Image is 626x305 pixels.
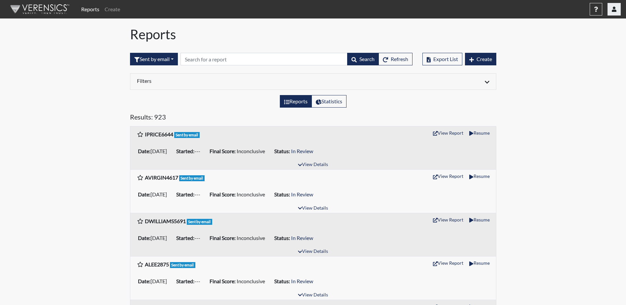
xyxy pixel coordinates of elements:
[295,247,331,256] button: View Details
[274,191,290,197] b: Status:
[130,26,496,42] h1: Reports
[137,78,308,84] h6: Filters
[295,160,331,169] button: View Details
[430,258,466,268] button: View Report
[174,189,207,200] li: ---
[145,174,178,181] b: AVIRGIN4617
[176,235,194,241] b: Started:
[466,128,492,138] button: Resume
[210,278,236,284] b: Final Score:
[176,278,194,284] b: Started:
[237,235,265,241] span: Inconclusive
[130,53,178,65] div: Filter by interview status
[138,191,150,197] b: Date:
[102,3,123,16] a: Create
[274,148,290,154] b: Status:
[138,148,150,154] b: Date:
[135,276,174,287] li: [DATE]
[379,53,412,65] button: Refresh
[174,132,200,138] span: Sent by email
[210,148,236,154] b: Final Score:
[179,175,205,181] span: Sent by email
[135,189,174,200] li: [DATE]
[359,56,375,62] span: Search
[466,215,492,225] button: Resume
[274,278,290,284] b: Status:
[291,148,313,154] span: In Review
[145,131,173,137] b: IPRICE6644
[433,56,458,62] span: Export List
[291,235,313,241] span: In Review
[477,56,492,62] span: Create
[174,233,207,243] li: ---
[210,235,236,241] b: Final Score:
[145,261,169,267] b: ALEE2875
[145,218,186,224] b: DWILLIAMS5691
[135,233,174,243] li: [DATE]
[210,191,236,197] b: Final Score:
[130,113,496,123] h5: Results: 923
[280,95,312,108] label: View the list of reports
[237,191,265,197] span: Inconclusive
[347,53,379,65] button: Search
[295,291,331,300] button: View Details
[312,95,346,108] label: View statistics about completed interviews
[130,53,178,65] button: Sent by email
[430,128,466,138] button: View Report
[291,278,313,284] span: In Review
[465,53,496,65] button: Create
[430,215,466,225] button: View Report
[181,53,347,65] input: Search by Registration ID, Interview Number, or Investigation Name.
[466,258,492,268] button: Resume
[430,171,466,181] button: View Report
[170,262,196,268] span: Sent by email
[274,235,290,241] b: Status:
[466,171,492,181] button: Resume
[174,146,207,156] li: ---
[295,204,331,213] button: View Details
[174,276,207,287] li: ---
[138,278,150,284] b: Date:
[135,146,174,156] li: [DATE]
[422,53,462,65] button: Export List
[237,148,265,154] span: Inconclusive
[176,148,194,154] b: Started:
[132,78,494,85] div: Click to expand/collapse filters
[187,219,213,225] span: Sent by email
[79,3,102,16] a: Reports
[291,191,313,197] span: In Review
[391,56,408,62] span: Refresh
[237,278,265,284] span: Inconclusive
[138,235,150,241] b: Date:
[176,191,194,197] b: Started:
